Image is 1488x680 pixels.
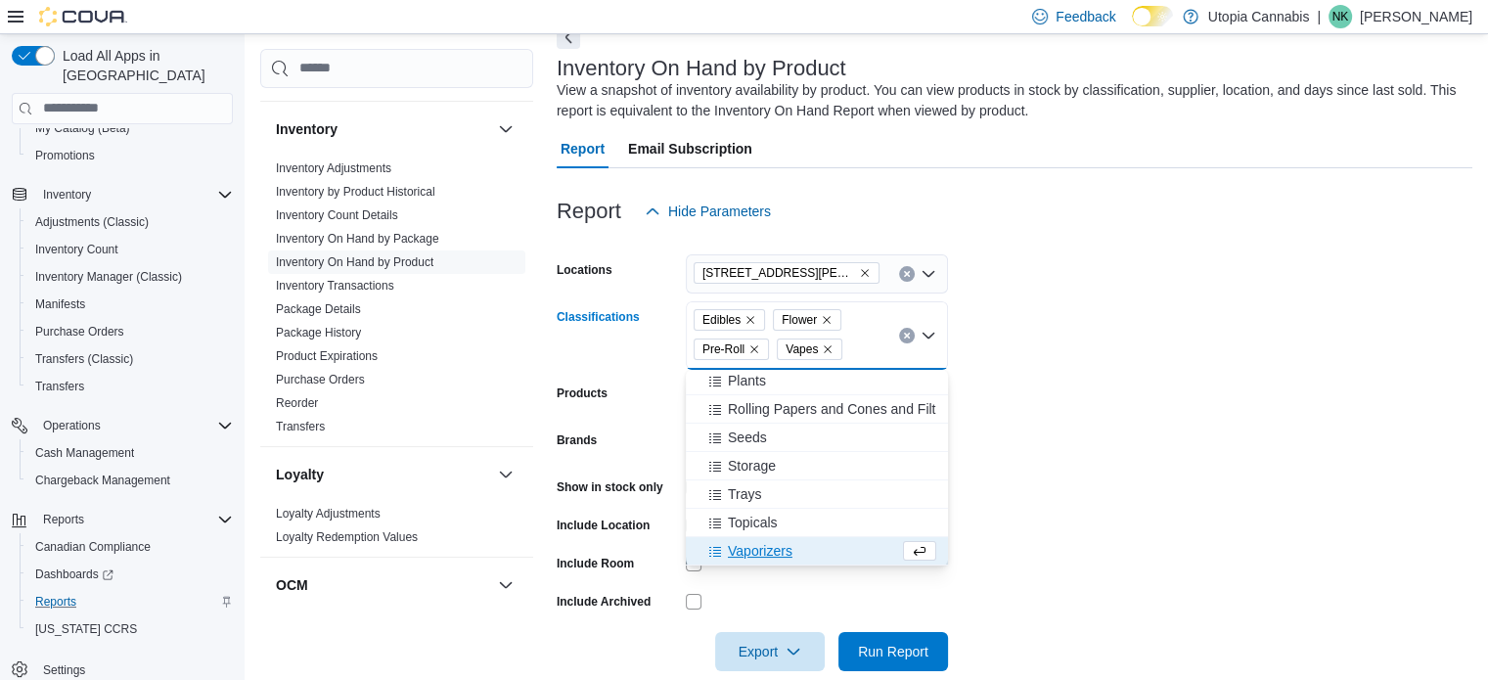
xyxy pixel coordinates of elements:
[27,210,157,234] a: Adjustments (Classic)
[276,575,308,595] h3: OCM
[27,116,138,140] a: My Catalog (Beta)
[1208,5,1310,28] p: Utopia Cannabis
[276,530,418,544] a: Loyalty Redemption Values
[20,291,241,318] button: Manifests
[557,262,612,278] label: Locations
[27,265,190,289] a: Inventory Manager (Classic)
[276,254,433,270] span: Inventory On Hand by Product
[686,509,948,537] button: Topicals
[20,345,241,373] button: Transfers (Classic)
[728,484,761,504] span: Trays
[686,424,948,452] button: Seeds
[557,385,608,401] label: Products
[27,590,84,613] a: Reports
[276,232,439,246] a: Inventory On Hand by Package
[494,573,518,597] button: OCM
[27,116,233,140] span: My Catalog (Beta)
[276,301,361,317] span: Package Details
[1360,5,1472,28] p: [PERSON_NAME]
[838,632,948,671] button: Run Report
[557,200,621,223] h3: Report
[494,117,518,141] button: Inventory
[786,340,818,359] span: Vapes
[557,594,651,610] label: Include Archived
[27,563,233,586] span: Dashboards
[899,266,915,282] button: Clear input
[1329,5,1352,28] div: Nancy Kerr
[35,148,95,163] span: Promotions
[728,541,792,561] span: Vaporizers
[35,508,233,531] span: Reports
[276,325,361,340] span: Package History
[276,507,381,521] a: Loyalty Adjustments
[637,192,779,231] button: Hide Parameters
[715,632,825,671] button: Export
[27,617,145,641] a: [US_STATE] CCRS
[27,590,233,613] span: Reports
[20,533,241,561] button: Canadian Compliance
[35,379,84,394] span: Transfers
[27,238,233,261] span: Inventory Count
[686,480,948,509] button: Trays
[43,187,91,203] span: Inventory
[557,80,1463,121] div: View a snapshot of inventory availability by product. You can view products in stock by classific...
[27,441,142,465] a: Cash Management
[276,575,490,595] button: OCM
[20,615,241,643] button: [US_STATE] CCRS
[20,373,241,400] button: Transfers
[921,266,936,282] button: Open list of options
[35,539,151,555] span: Canadian Compliance
[899,328,915,343] button: Clear input
[821,314,833,326] button: Remove Flower from selection in this group
[276,302,361,316] a: Package Details
[260,157,533,446] div: Inventory
[1056,7,1115,26] span: Feedback
[728,428,767,447] span: Seeds
[20,236,241,263] button: Inventory Count
[35,414,233,437] span: Operations
[276,529,418,545] span: Loyalty Redemption Values
[27,347,141,371] a: Transfers (Classic)
[921,328,936,343] button: Close list of options
[27,535,233,559] span: Canadian Compliance
[777,339,842,360] span: Vapes
[20,467,241,494] button: Chargeback Management
[686,395,948,424] button: Rolling Papers and Cones and Filters
[276,373,365,386] a: Purchase Orders
[276,349,378,363] a: Product Expirations
[35,214,149,230] span: Adjustments (Classic)
[694,339,769,360] span: Pre-Roll
[702,310,741,330] span: Edibles
[694,309,765,331] span: Edibles
[744,314,756,326] button: Remove Edibles from selection in this group
[557,309,640,325] label: Classifications
[276,255,433,269] a: Inventory On Hand by Product
[20,114,241,142] button: My Catalog (Beta)
[557,556,634,571] label: Include Room
[782,310,817,330] span: Flower
[686,367,948,395] button: Plants
[728,513,778,532] span: Topicals
[557,479,663,495] label: Show in stock only
[4,181,241,208] button: Inventory
[35,621,137,637] span: [US_STATE] CCRS
[43,662,85,678] span: Settings
[20,588,241,615] button: Reports
[728,371,766,390] span: Plants
[859,267,871,279] button: Remove 1252 Lawrence Ave E Unit 4 from selection in this group
[35,183,99,206] button: Inventory
[702,263,855,283] span: [STREET_ADDRESS][PERSON_NAME]
[728,399,955,419] span: Rolling Papers and Cones and Filters
[27,293,233,316] span: Manifests
[27,469,178,492] a: Chargeback Management
[35,296,85,312] span: Manifests
[4,412,241,439] button: Operations
[27,375,233,398] span: Transfers
[276,185,435,199] a: Inventory by Product Historical
[35,242,118,257] span: Inventory Count
[858,642,928,661] span: Run Report
[27,144,233,167] span: Promotions
[20,439,241,467] button: Cash Management
[27,375,92,398] a: Transfers
[1317,5,1321,28] p: |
